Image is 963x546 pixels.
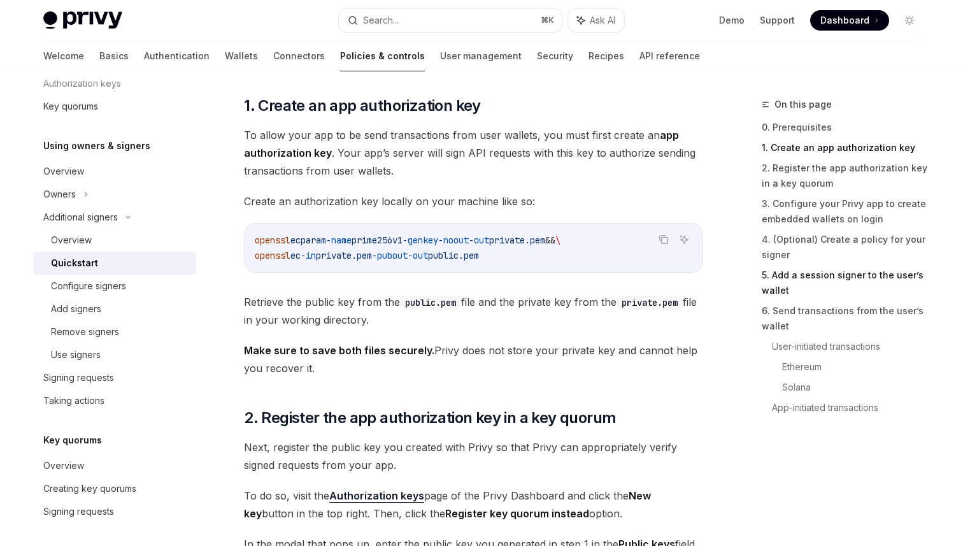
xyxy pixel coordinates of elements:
[33,275,196,298] a: Configure signers
[43,370,114,385] div: Signing requests
[301,250,316,261] span: -in
[43,164,84,179] div: Overview
[290,234,326,246] span: ecparam
[676,231,692,248] button: Ask AI
[363,13,399,28] div: Search...
[568,9,624,32] button: Ask AI
[33,454,196,477] a: Overview
[400,296,461,310] code: public.pem
[438,234,469,246] span: -noout
[43,99,98,114] div: Key quorums
[51,347,101,363] div: Use signers
[326,234,352,246] span: -name
[99,41,129,71] a: Basics
[244,96,481,116] span: 1. Create an app authorization key
[340,41,425,71] a: Policies & controls
[33,320,196,343] a: Remove signers
[255,234,290,246] span: openssl
[762,301,930,336] a: 6. Send transactions from the user’s wallet
[545,234,555,246] span: &&
[428,250,479,261] span: public.pem
[144,41,210,71] a: Authentication
[762,265,930,301] a: 5. Add a session signer to the user’s wallet
[329,489,424,502] strong: Authorization keys
[772,398,930,418] a: App-initiated transactions
[33,389,196,412] a: Taking actions
[719,14,745,27] a: Demo
[33,343,196,366] a: Use signers
[372,250,408,261] span: -pubout
[33,160,196,183] a: Overview
[43,458,84,473] div: Overview
[244,408,616,428] span: 2. Register the app authorization key in a key quorum
[33,229,196,252] a: Overview
[33,252,196,275] a: Quickstart
[899,10,920,31] button: Toggle dark mode
[33,500,196,523] a: Signing requests
[537,41,573,71] a: Security
[555,234,560,246] span: \
[43,41,84,71] a: Welcome
[51,278,126,294] div: Configure signers
[762,158,930,194] a: 2. Register the app authorization key in a key quorum
[762,194,930,229] a: 3. Configure your Privy app to create embedded wallets on login
[51,301,101,317] div: Add signers
[255,250,290,261] span: openssl
[440,41,522,71] a: User management
[244,438,703,474] span: Next, register the public key you created with Privy so that Privy can appropriately verify signe...
[810,10,889,31] a: Dashboard
[762,229,930,265] a: 4. (Optional) Create a policy for your signer
[244,192,703,210] span: Create an authorization key locally on your machine like so:
[244,487,703,522] span: To do so, visit the page of the Privy Dashboard and click the button in the top right. Then, clic...
[244,341,703,377] span: Privy does not store your private key and cannot help you recover it.
[762,117,930,138] a: 0. Prerequisites
[51,233,92,248] div: Overview
[772,336,930,357] a: User-initiated transactions
[290,250,301,261] span: ec
[33,95,196,118] a: Key quorums
[43,393,104,408] div: Taking actions
[782,357,930,377] a: Ethereum
[244,344,434,357] strong: Make sure to save both files securely.
[43,138,150,154] h5: Using owners & signers
[316,250,372,261] span: private.pem
[408,250,428,261] span: -out
[820,14,869,27] span: Dashboard
[445,507,589,520] strong: Register key quorum instead
[760,14,795,27] a: Support
[329,489,424,503] a: Authorization keys
[617,296,683,310] code: private.pem
[774,97,832,112] span: On this page
[43,210,118,225] div: Additional signers
[43,481,136,496] div: Creating key quorums
[782,377,930,398] a: Solana
[541,15,554,25] span: ⌘ K
[43,187,76,202] div: Owners
[489,234,545,246] span: private.pem
[339,9,562,32] button: Search...⌘K
[273,41,325,71] a: Connectors
[352,234,403,246] span: prime256v1
[588,41,624,71] a: Recipes
[469,234,489,246] span: -out
[51,255,98,271] div: Quickstart
[655,231,672,248] button: Copy the contents from the code block
[762,138,930,158] a: 1. Create an app authorization key
[244,293,703,329] span: Retrieve the public key from the file and the private key from the file in your working directory.
[403,234,438,246] span: -genkey
[244,126,703,180] span: To allow your app to be send transactions from user wallets, you must first create an . Your app’...
[33,477,196,500] a: Creating key quorums
[590,14,615,27] span: Ask AI
[33,366,196,389] a: Signing requests
[51,324,119,340] div: Remove signers
[225,41,258,71] a: Wallets
[33,298,196,320] a: Add signers
[43,504,114,519] div: Signing requests
[43,11,122,29] img: light logo
[639,41,700,71] a: API reference
[43,433,102,448] h5: Key quorums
